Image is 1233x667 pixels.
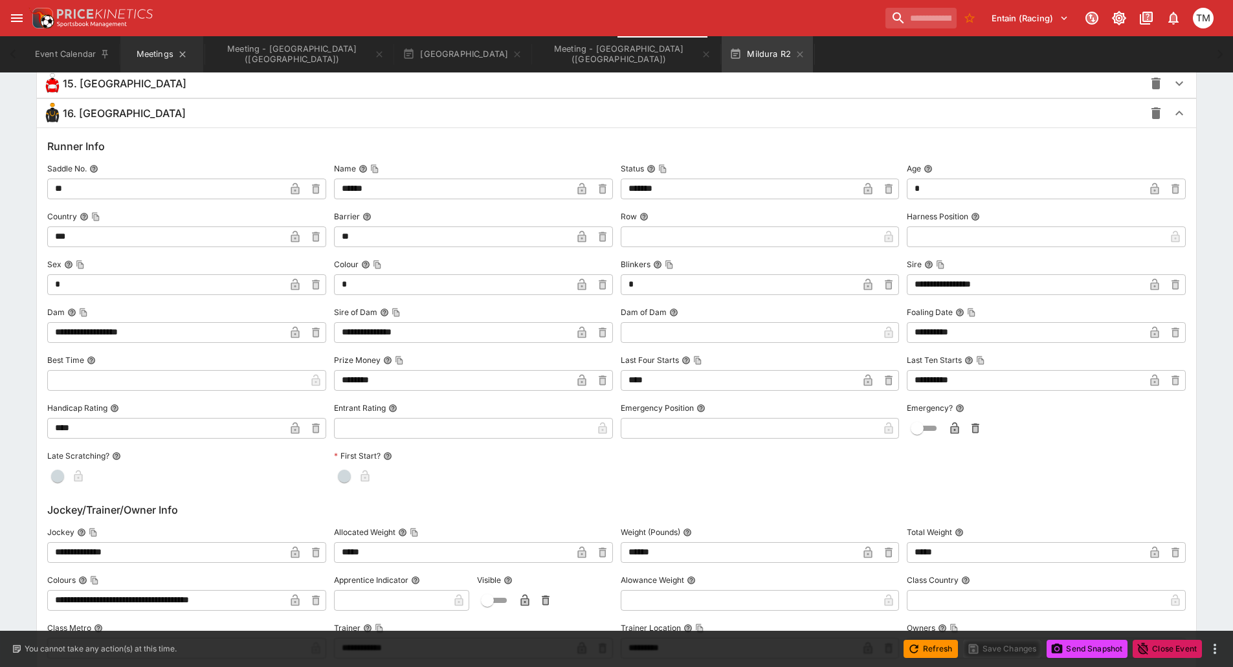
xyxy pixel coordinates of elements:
button: Select Tenant [984,8,1076,28]
button: Sire of DamCopy To Clipboard [380,308,389,317]
button: Weight (Pounds) [683,528,692,537]
p: Age [907,163,921,174]
button: TrainerCopy To Clipboard [363,624,372,633]
p: Blinkers [621,259,650,270]
p: First Start? [334,450,381,461]
p: Class Metro [47,622,91,633]
button: Documentation [1135,6,1158,30]
p: Last Four Starts [621,355,679,366]
p: Best Time [47,355,84,366]
button: Best Time [87,356,96,365]
button: Copy To Clipboard [658,164,667,173]
button: Copy To Clipboard [693,356,702,365]
button: DamCopy To Clipboard [67,308,76,317]
button: Copy To Clipboard [410,528,419,537]
button: Meeting - Moonee Valley (AUS) [206,36,392,72]
button: BlinkersCopy To Clipboard [653,260,662,269]
button: Dam of Dam [669,308,678,317]
button: Last Ten StartsCopy To Clipboard [964,356,973,365]
p: Trainer [334,622,361,633]
button: ColoursCopy To Clipboard [78,576,87,585]
button: OwnersCopy To Clipboard [938,624,947,633]
button: Close Event [1133,640,1202,658]
button: Copy To Clipboard [373,260,382,269]
button: Barrier [362,212,372,221]
button: Tristan Matheson [1189,4,1217,32]
button: No Bookmarks [959,8,980,28]
button: JockeyCopy To Clipboard [77,528,86,537]
button: Send Snapshot [1047,640,1127,658]
button: Total Weight [955,528,964,537]
button: Copy To Clipboard [79,308,88,317]
button: Toggle light/dark mode [1107,6,1131,30]
span: 16. [GEOGRAPHIC_DATA] [63,107,186,120]
p: Sire of Dam [334,307,377,318]
button: Class Country [961,576,970,585]
p: Jockey [47,527,74,538]
button: Copy To Clipboard [392,308,401,317]
button: NameCopy To Clipboard [359,164,368,173]
img: PriceKinetics Logo [28,5,54,31]
p: Foaling Date [907,307,953,318]
p: Prize Money [334,355,381,366]
button: Copy To Clipboard [395,356,404,365]
p: Row [621,211,637,222]
button: Copy To Clipboard [370,164,379,173]
p: Emergency Position [621,402,694,413]
p: Total Weight [907,527,952,538]
button: [GEOGRAPHIC_DATA] [395,36,530,72]
button: Allocated WeightCopy To Clipboard [398,528,407,537]
button: Copy To Clipboard [91,212,100,221]
p: Barrier [334,211,360,222]
button: Refresh [904,640,958,658]
button: Apprentice Indicator [411,576,420,585]
span: 15. [GEOGRAPHIC_DATA] [63,77,186,91]
p: Visible [477,574,501,585]
p: Trainer Location [621,622,681,633]
img: Sportsbook Management [57,21,127,27]
button: Class Metro [94,624,103,633]
button: First Start? [383,452,392,461]
button: Copy To Clipboard [375,624,384,633]
p: Saddle No. [47,163,87,174]
p: Dam [47,307,65,318]
input: search [885,8,957,28]
h6: Runner Info [47,138,1186,154]
button: Copy To Clipboard [695,624,704,633]
button: Mildura R2 [722,36,813,72]
button: Handicap Rating [110,404,119,413]
button: Foaling DateCopy To Clipboard [955,308,964,317]
button: Copy To Clipboard [89,528,98,537]
button: CountryCopy To Clipboard [80,212,89,221]
button: SexCopy To Clipboard [64,260,73,269]
button: Emergency? [955,404,964,413]
button: Meeting - Mildura (AUS) [533,36,719,72]
button: Harness Position [971,212,980,221]
img: PriceKinetics [57,9,153,19]
p: Dam of Dam [621,307,667,318]
p: Class Country [907,574,959,585]
button: Entrant Rating [388,404,397,413]
p: Name [334,163,356,174]
p: Colour [334,259,359,270]
button: Copy To Clipboard [976,356,985,365]
button: more [1207,641,1223,657]
p: Sire [907,259,922,270]
button: Copy To Clipboard [936,260,945,269]
p: Alowance Weight [621,574,684,585]
button: Copy To Clipboard [967,308,976,317]
button: Late Scratching? [112,452,121,461]
p: Country [47,211,77,222]
p: You cannot take any action(s) at this time. [25,643,177,655]
h6: Jockey/Trainer/Owner Info [47,502,1186,518]
p: Weight (Pounds) [621,527,680,538]
p: Owners [907,622,935,633]
p: Late Scratching? [47,450,109,461]
button: ColourCopy To Clipboard [361,260,370,269]
button: open drawer [5,6,28,30]
button: Prize MoneyCopy To Clipboard [383,356,392,365]
img: rangatoo_64x64.png [42,73,63,94]
p: Harness Position [907,211,968,222]
button: Trainer LocationCopy To Clipboard [683,624,693,633]
p: Colours [47,574,76,585]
